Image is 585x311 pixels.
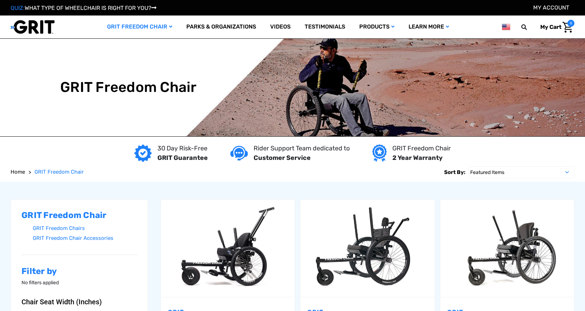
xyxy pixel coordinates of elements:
p: GRIT Freedom Chair [392,144,451,153]
button: Chair Seat Width (Inches) [21,298,137,306]
h2: Filter by [21,266,137,276]
p: 30 Day Risk-Free [157,144,208,153]
p: Rider Support Team dedicated to [254,144,350,153]
h1: GRIT Freedom Chair [60,79,197,96]
label: Sort By: [444,166,465,178]
a: GRIT Freedom Chair Accessories [33,233,137,243]
img: GRIT Freedom Chair Pro: the Pro model shown including contoured Invacare Matrx seatback, Spinergy... [440,204,574,293]
h2: GRIT Freedom Chair [21,210,137,220]
a: GRIT Freedom Chair: Spartan,$3,995.00 [300,200,434,297]
img: us.png [502,23,510,31]
a: GRIT Freedom Chair: Pro,$5,495.00 [440,200,574,297]
strong: Customer Service [254,154,311,162]
a: GRIT Freedom Chair [35,168,84,176]
a: Parks & Organizations [179,15,263,38]
a: QUIZ:WHAT TYPE OF WHEELCHAIR IS RIGHT FOR YOU? [11,5,156,11]
span: GRIT Freedom Chair [35,169,84,175]
a: Cart with 0 items [535,20,574,35]
a: GRIT Freedom Chair [100,15,179,38]
a: GRIT Junior,$4,995.00 [161,200,295,297]
span: 0 [567,20,574,27]
img: GRIT All-Terrain Wheelchair and Mobility Equipment [11,20,55,34]
span: QUIZ: [11,5,25,11]
img: GRIT Freedom Chair: Spartan [300,204,434,293]
img: Year warranty [372,144,387,162]
img: GRIT Guarantee [134,144,152,162]
input: Search [524,20,535,35]
strong: 2 Year Warranty [392,154,443,162]
img: GRIT Junior: GRIT Freedom Chair all terrain wheelchair engineered specifically for kids [161,204,295,293]
a: Learn More [402,15,456,38]
a: Account [533,4,569,11]
span: Home [11,169,25,175]
a: Testimonials [298,15,352,38]
a: Videos [263,15,298,38]
a: Products [352,15,402,38]
span: Chair Seat Width (Inches) [21,298,102,306]
strong: GRIT Guarantee [157,154,208,162]
img: Cart [562,22,573,33]
p: No filters applied [21,279,137,286]
a: Home [11,168,25,176]
a: GRIT Freedom Chairs [33,223,137,234]
span: My Cart [540,24,561,30]
img: Customer service [230,146,248,160]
